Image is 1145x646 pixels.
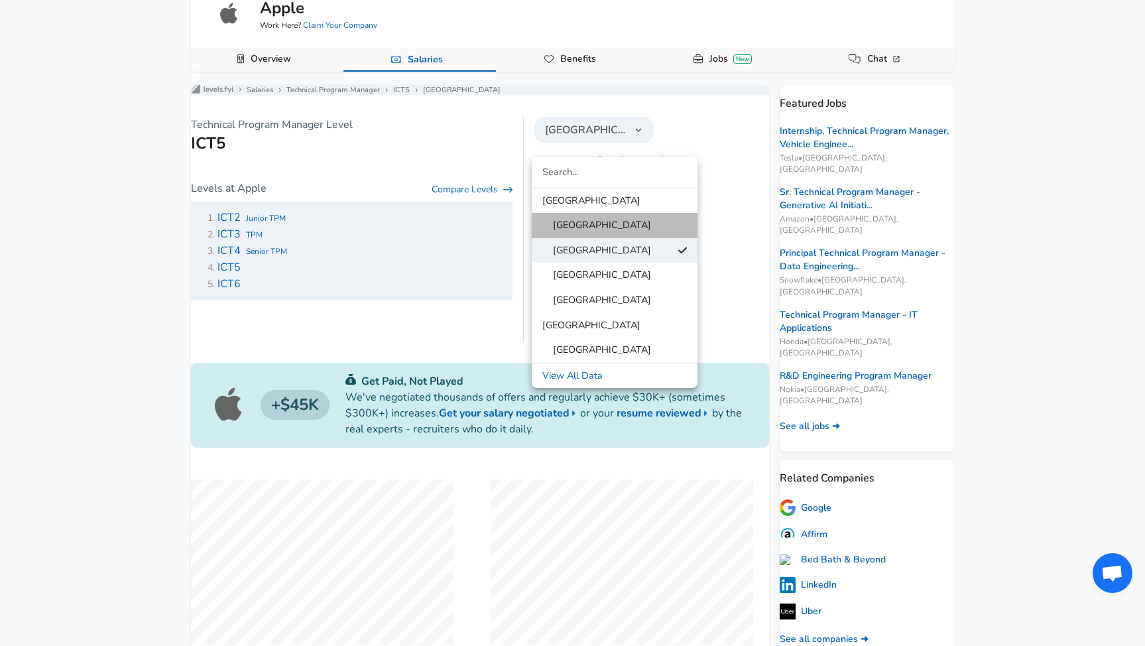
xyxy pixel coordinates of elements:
span: [GEOGRAPHIC_DATA] [542,318,640,333]
span: [GEOGRAPHIC_DATA] [542,268,651,283]
a: [GEOGRAPHIC_DATA] [532,191,697,211]
a: [GEOGRAPHIC_DATA] [532,291,697,310]
a: [GEOGRAPHIC_DATA] [532,216,697,235]
input: Search... [532,160,697,185]
a: [GEOGRAPHIC_DATA] [532,241,697,261]
a: View All Data [532,366,697,386]
span: [GEOGRAPHIC_DATA] [542,194,640,208]
a: [GEOGRAPHIC_DATA] [532,316,697,336]
div: Open chat [1093,553,1132,593]
span: [GEOGRAPHIC_DATA] [542,243,651,258]
a: [GEOGRAPHIC_DATA] [532,265,697,285]
span: [GEOGRAPHIC_DATA] [542,293,651,308]
a: [GEOGRAPHIC_DATA] [532,340,697,360]
span: [GEOGRAPHIC_DATA] [542,218,651,233]
span: [GEOGRAPHIC_DATA] [542,343,651,357]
